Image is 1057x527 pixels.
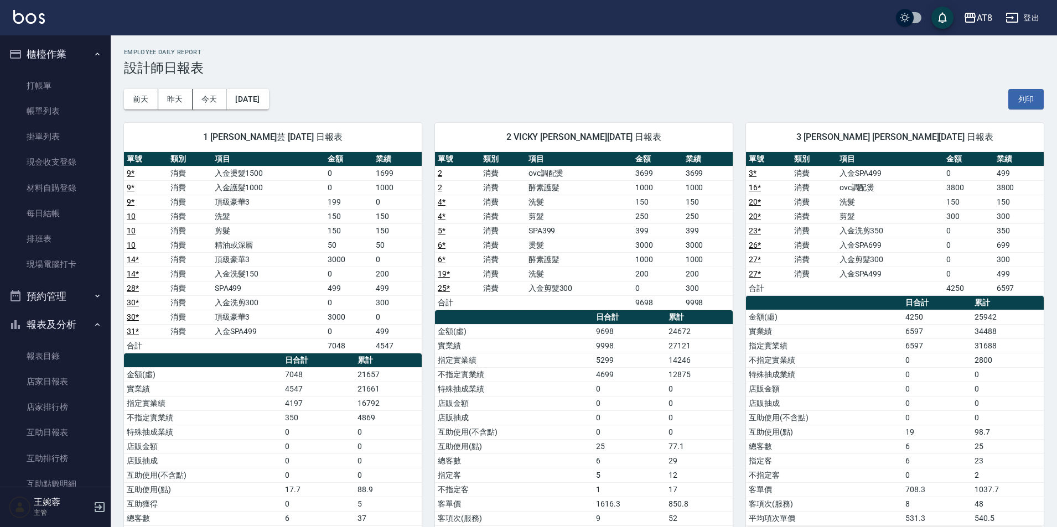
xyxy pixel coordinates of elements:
[746,338,903,353] td: 指定實業績
[212,267,325,281] td: 入金洗髮150
[4,471,106,497] a: 互助點數明細
[4,343,106,369] a: 報表目錄
[34,508,90,518] p: 主管
[593,410,666,425] td: 0
[593,497,666,511] td: 1616.3
[666,324,733,338] td: 24672
[972,453,1044,468] td: 23
[746,410,903,425] td: 互助使用(不含點)
[373,152,422,166] th: 業績
[124,497,282,511] td: 互助獲得
[944,267,993,281] td: 0
[746,152,1044,296] table: a dense table
[903,468,972,482] td: 0
[903,439,972,453] td: 6
[168,209,211,223] td: 消費
[355,396,422,410] td: 16792
[168,310,211,324] td: 消費
[526,166,633,180] td: ovc調配燙
[325,324,374,338] td: 0
[903,425,972,439] td: 19
[972,439,1044,453] td: 25
[124,49,1044,56] h2: Employee Daily Report
[746,425,903,439] td: 互助使用(點)
[791,238,837,252] td: 消費
[791,209,837,223] td: 消費
[633,295,682,310] td: 9698
[746,152,791,166] th: 單號
[994,195,1044,209] td: 150
[124,468,282,482] td: 互助使用(不含點)
[212,252,325,267] td: 頂級豪華3
[903,382,972,396] td: 0
[168,180,211,195] td: 消費
[435,425,593,439] td: 互助使用(不含點)
[212,195,325,209] td: 頂級豪華3
[994,180,1044,195] td: 3800
[282,497,355,511] td: 0
[944,180,993,195] td: 3800
[435,353,593,367] td: 指定實業績
[593,482,666,497] td: 1
[4,252,106,277] a: 現場電腦打卡
[168,281,211,295] td: 消費
[683,223,733,238] td: 399
[944,223,993,238] td: 0
[837,180,944,195] td: ovc調配燙
[435,338,593,353] td: 實業績
[325,310,374,324] td: 3000
[746,296,1044,526] table: a dense table
[746,453,903,468] td: 指定客
[4,226,106,252] a: 排班表
[526,180,633,195] td: 酵素護髮
[746,367,903,382] td: 特殊抽成業績
[325,295,374,310] td: 0
[746,482,903,497] td: 客單價
[593,425,666,439] td: 0
[593,453,666,468] td: 6
[837,252,944,267] td: 入金剪髮300
[683,209,733,223] td: 250
[931,7,954,29] button: save
[903,324,972,338] td: 6597
[124,367,282,382] td: 金額(虛)
[4,282,106,311] button: 預約管理
[355,425,422,439] td: 0
[746,396,903,410] td: 店販抽成
[438,169,442,178] a: 2
[4,446,106,471] a: 互助排行榜
[633,166,682,180] td: 3699
[435,410,593,425] td: 店販抽成
[373,180,422,195] td: 1000
[282,482,355,497] td: 17.7
[791,180,837,195] td: 消費
[355,497,422,511] td: 5
[746,281,791,295] td: 合計
[480,223,526,238] td: 消費
[972,353,1044,367] td: 2800
[903,367,972,382] td: 0
[480,252,526,267] td: 消費
[972,425,1044,439] td: 98.7
[325,209,374,223] td: 150
[212,180,325,195] td: 入金護髮1000
[325,180,374,195] td: 0
[746,310,903,324] td: 金額(虛)
[212,209,325,223] td: 洗髮
[355,453,422,468] td: 0
[972,367,1044,382] td: 0
[972,482,1044,497] td: 1037.7
[282,468,355,482] td: 0
[282,439,355,453] td: 0
[355,468,422,482] td: 0
[526,252,633,267] td: 酵素護髮
[480,180,526,195] td: 消費
[4,73,106,98] a: 打帳單
[903,310,972,324] td: 4250
[837,152,944,166] th: 項目
[959,7,997,29] button: AT8
[593,367,666,382] td: 4699
[355,367,422,382] td: 21657
[944,281,993,295] td: 4250
[168,152,211,166] th: 類別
